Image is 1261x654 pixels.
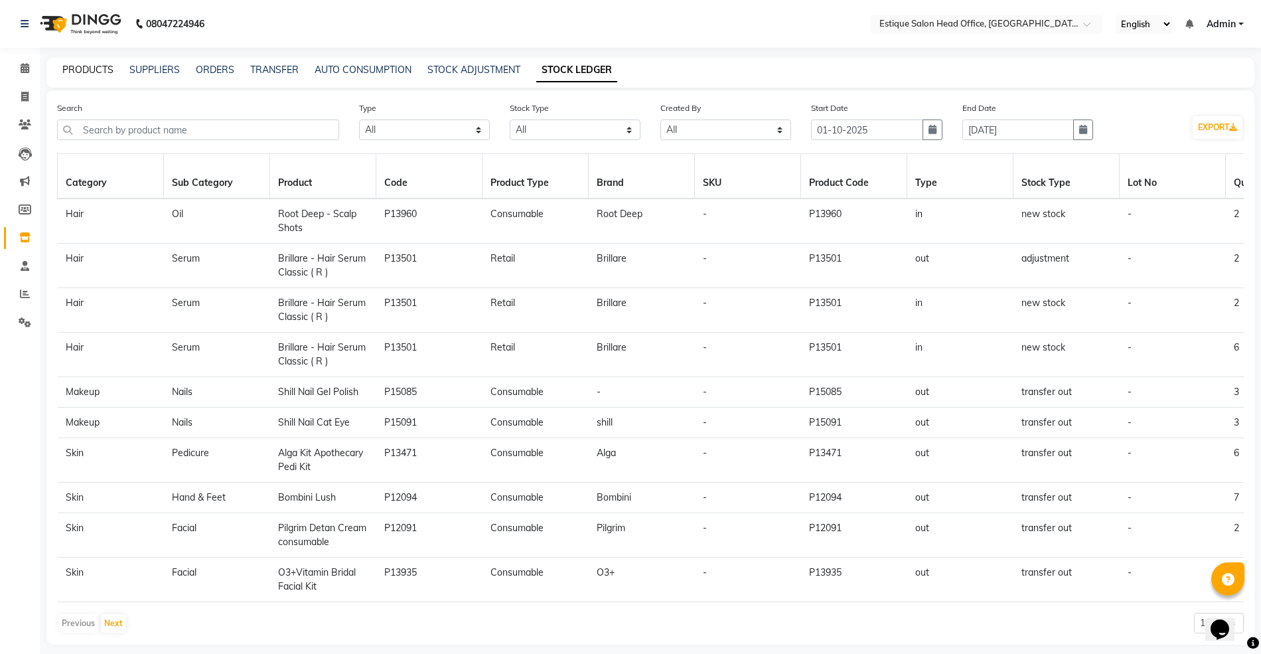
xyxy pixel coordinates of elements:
[1120,513,1226,558] td: -
[376,199,482,244] td: P13960
[57,102,82,114] label: Search
[376,408,482,438] td: P15091
[58,513,164,558] td: Skin
[482,513,589,558] td: Consumable
[536,58,617,82] a: STOCK LEDGER
[695,244,801,288] td: -
[695,408,801,438] td: -
[164,438,270,483] td: Pedicure
[164,244,270,288] td: Serum
[482,438,589,483] td: Consumable
[1120,483,1226,513] td: -
[589,483,695,513] td: Bombini
[1207,17,1236,31] span: Admin
[962,102,996,114] label: End Date
[164,333,270,377] td: Serum
[907,199,1013,244] td: in
[1013,288,1120,333] td: new stock
[1013,154,1120,199] th: Stock Type
[58,288,164,333] td: Hair
[250,64,299,76] a: TRANSFER
[801,513,907,558] td: P12091
[58,333,164,377] td: Hair
[278,566,356,592] span: O3+Vitamin Bridal Facial Kit
[278,491,336,503] span: Bombini Lush
[315,64,411,76] a: AUTO CONSUMPTION
[58,483,164,513] td: Skin
[801,483,907,513] td: P12094
[589,333,695,377] td: Brillare
[482,558,589,602] td: Consumable
[482,288,589,333] td: Retail
[62,64,113,76] a: PRODUCTS
[164,377,270,408] td: Nails
[482,154,589,199] th: Product Type
[164,483,270,513] td: Hand & Feet
[510,102,549,114] label: Stock Type
[695,558,801,602] td: -
[376,483,482,513] td: P12094
[1013,513,1120,558] td: transfer out
[801,154,907,199] th: Product Code
[589,199,695,244] td: Root Deep
[376,288,482,333] td: P13501
[164,199,270,244] td: Oil
[482,199,589,244] td: Consumable
[695,333,801,377] td: -
[907,483,1013,513] td: out
[376,333,482,377] td: P13501
[164,513,270,558] td: Facial
[1120,408,1226,438] td: -
[1013,483,1120,513] td: transfer out
[58,244,164,288] td: Hair
[196,64,234,76] a: ORDERS
[801,408,907,438] td: P15091
[907,244,1013,288] td: out
[278,208,356,234] span: Root Deep - Scalp Shots
[589,244,695,288] td: Brillare
[589,154,695,199] th: Brand
[1013,333,1120,377] td: new stock
[1013,558,1120,602] td: transfer out
[164,288,270,333] td: Serum
[801,199,907,244] td: P13960
[359,102,376,114] label: Type
[660,102,701,114] label: Created By
[57,120,339,140] input: Search by product name
[58,408,164,438] td: Makeup
[801,244,907,288] td: P13501
[482,483,589,513] td: Consumable
[695,483,801,513] td: -
[278,522,366,548] span: Pilgrim Detan Cream consumable
[278,341,366,367] span: Brillare - Hair Serum Classic ( R )
[1205,601,1248,641] iframe: chat widget
[482,244,589,288] td: Retail
[801,333,907,377] td: P13501
[801,288,907,333] td: P13501
[129,64,180,76] a: SUPPLIERS
[376,244,482,288] td: P13501
[1120,154,1226,199] th: Lot No
[589,558,695,602] td: O3+
[34,5,125,42] img: logo
[907,377,1013,408] td: out
[695,377,801,408] td: -
[376,438,482,483] td: P13471
[278,447,363,473] span: Alga Kit Apothecary Pedi Kit
[1120,377,1226,408] td: -
[278,252,366,278] span: Brillare - Hair Serum Classic ( R )
[164,558,270,602] td: Facial
[1120,438,1226,483] td: -
[58,199,164,244] td: Hair
[58,558,164,602] td: Skin
[1013,408,1120,438] td: transfer out
[376,154,482,199] th: Code
[1013,438,1120,483] td: transfer out
[695,288,801,333] td: -
[164,154,270,199] th: Sub Category
[270,154,376,199] th: Product
[1013,377,1120,408] td: transfer out
[1120,199,1226,244] td: -
[1120,288,1226,333] td: -
[1120,244,1226,288] td: -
